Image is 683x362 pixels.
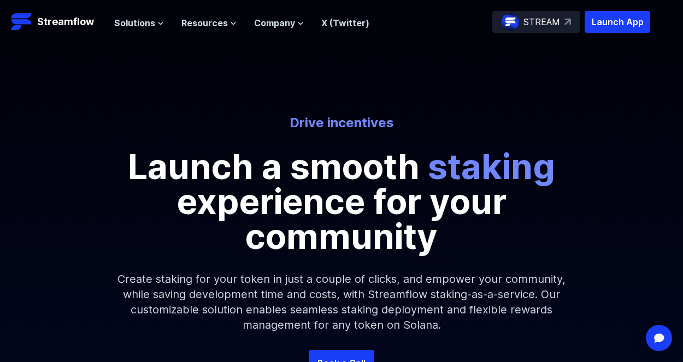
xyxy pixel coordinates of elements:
button: Solutions [114,16,164,29]
p: Streamflow [37,14,94,29]
a: STREAM [492,11,580,33]
a: Streamflow [11,11,103,33]
p: STREAM [523,15,560,28]
p: Create staking for your token in just a couple of clicks, and empower your community, while savin... [107,254,576,350]
span: Solutions [114,16,155,29]
button: Company [254,16,304,29]
button: Resources [181,16,237,29]
p: Drive incentives [39,114,644,132]
img: Streamflow Logo [11,11,33,33]
button: Launch App [585,11,650,33]
img: top-right-arrow.svg [564,19,571,25]
span: Resources [181,16,228,29]
a: X (Twitter) [321,17,369,28]
img: streamflow-logo-circle.png [502,13,519,31]
span: staking [428,145,555,187]
p: Launch a smooth experience for your community [96,149,587,254]
div: Open Intercom Messenger [646,325,672,351]
span: Company [254,16,295,29]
